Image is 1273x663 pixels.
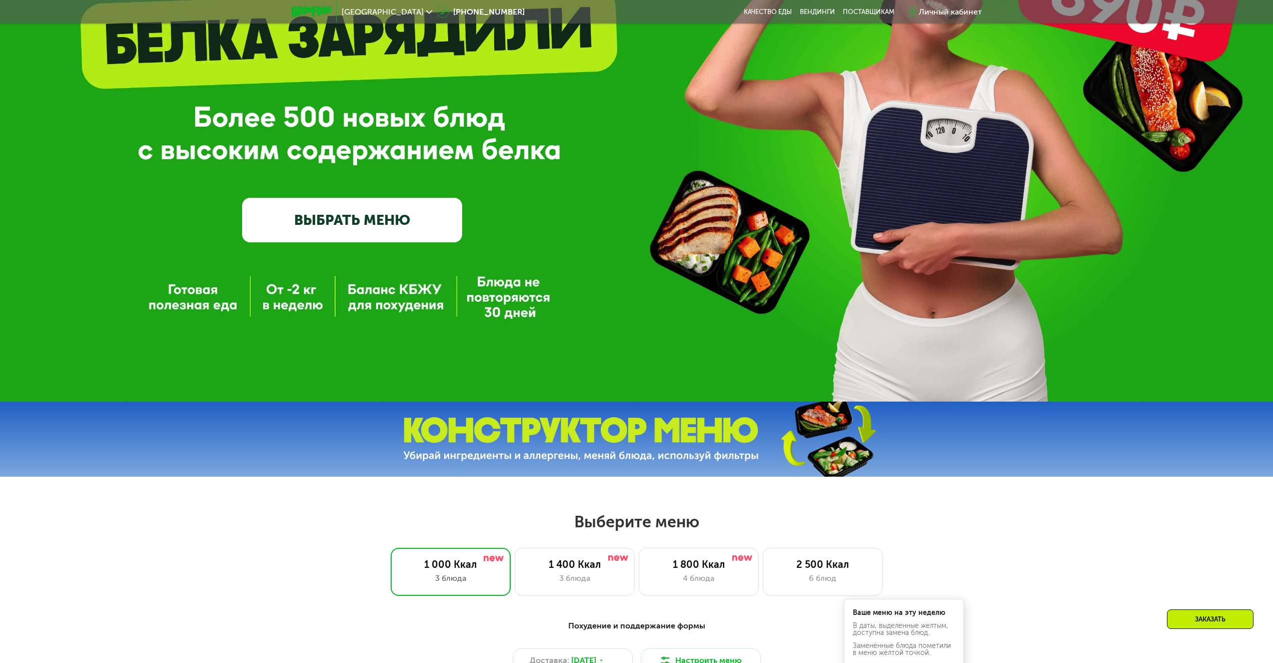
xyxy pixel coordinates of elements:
div: 4 блюда [649,572,748,584]
a: ВЫБРАТЬ МЕНЮ [242,198,462,242]
div: 3 блюда [525,572,624,584]
div: 6 блюд [773,572,872,584]
div: 1 400 Ккал [525,558,624,570]
div: Похудение и поддержание формы [341,620,933,632]
div: 1 000 Ккал [401,558,500,570]
div: 1 800 Ккал [649,558,748,570]
h2: Выберите меню [32,512,1241,532]
div: Ваше меню на эту неделю [853,609,955,616]
a: [PHONE_NUMBER] [437,6,525,18]
div: поставщикам [843,8,894,16]
div: Личный кабинет [919,6,982,18]
div: Заменённые блюда пометили в меню жёлтой точкой. [853,642,955,656]
a: Вендинги [800,8,835,16]
div: 2 500 Ккал [773,558,872,570]
div: Заказать [1167,609,1253,629]
div: В даты, выделенные желтым, доступна замена блюд. [853,622,955,636]
div: 3 блюда [401,572,500,584]
span: [GEOGRAPHIC_DATA] [342,8,424,16]
a: Качество еды [744,8,792,16]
